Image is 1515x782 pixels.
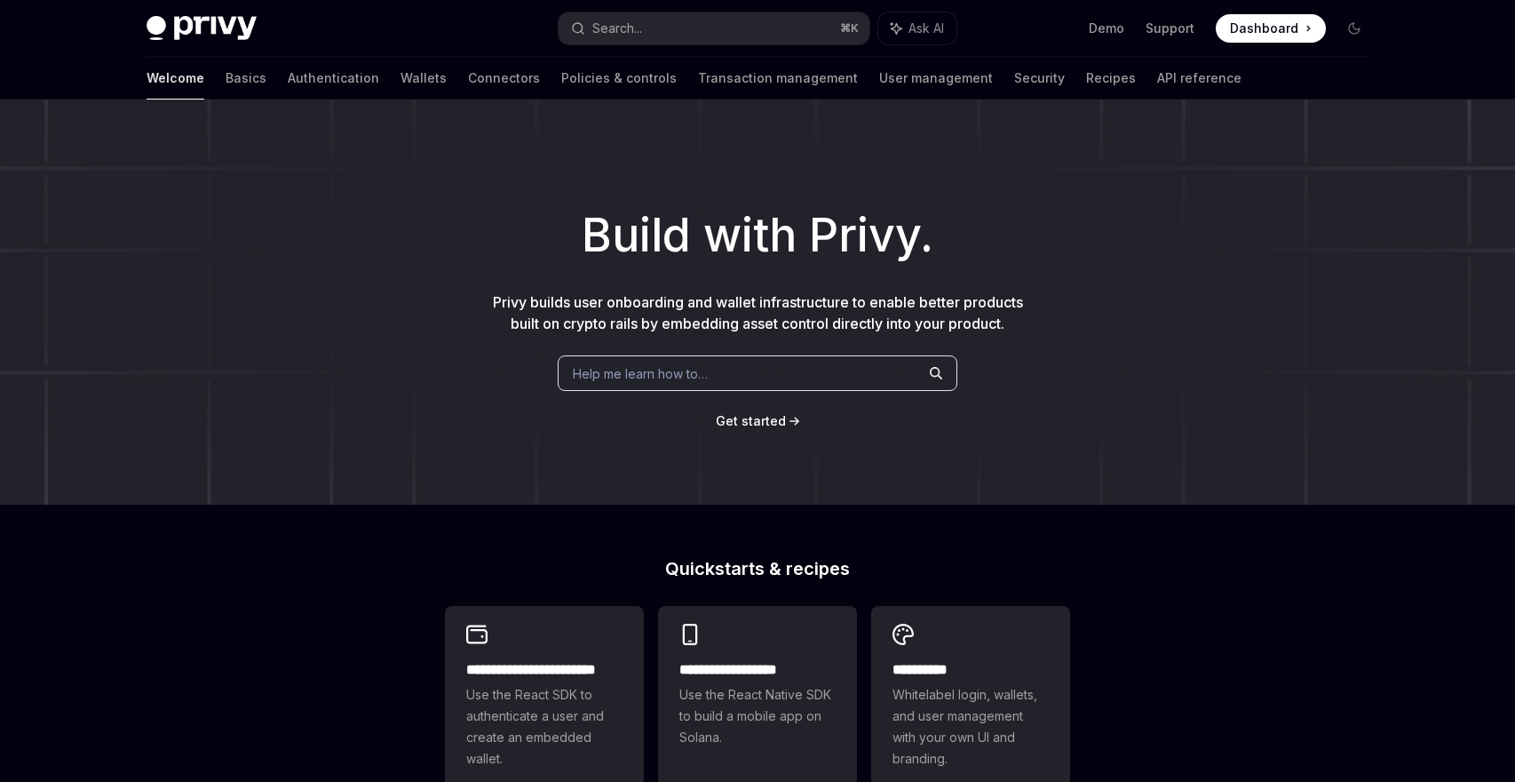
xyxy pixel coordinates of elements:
div: Search... [592,18,642,39]
a: Policies & controls [561,57,677,100]
a: Authentication [288,57,379,100]
span: Privy builds user onboarding and wallet infrastructure to enable better products built on crypto ... [493,293,1023,332]
h1: Build with Privy. [28,201,1487,270]
span: ⌘ K [840,21,859,36]
span: Use the React Native SDK to build a mobile app on Solana. [679,684,836,748]
h2: Quickstarts & recipes [445,560,1070,578]
span: Get started [716,413,786,428]
span: Dashboard [1230,20,1298,37]
span: Help me learn how to… [573,364,708,383]
a: Dashboard [1216,14,1326,43]
button: Toggle dark mode [1340,14,1368,43]
span: Whitelabel login, wallets, and user management with your own UI and branding. [892,684,1049,770]
a: Support [1146,20,1194,37]
a: Wallets [401,57,447,100]
a: Basics [226,57,266,100]
a: Transaction management [698,57,858,100]
a: Security [1014,57,1065,100]
a: User management [879,57,993,100]
button: Search...⌘K [559,12,869,44]
a: Recipes [1086,57,1136,100]
a: Get started [716,412,786,430]
a: Demo [1089,20,1124,37]
span: Ask AI [908,20,944,37]
a: Welcome [147,57,204,100]
a: API reference [1157,57,1241,100]
img: dark logo [147,16,257,41]
a: Connectors [468,57,540,100]
button: Ask AI [878,12,956,44]
span: Use the React SDK to authenticate a user and create an embedded wallet. [466,684,623,770]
